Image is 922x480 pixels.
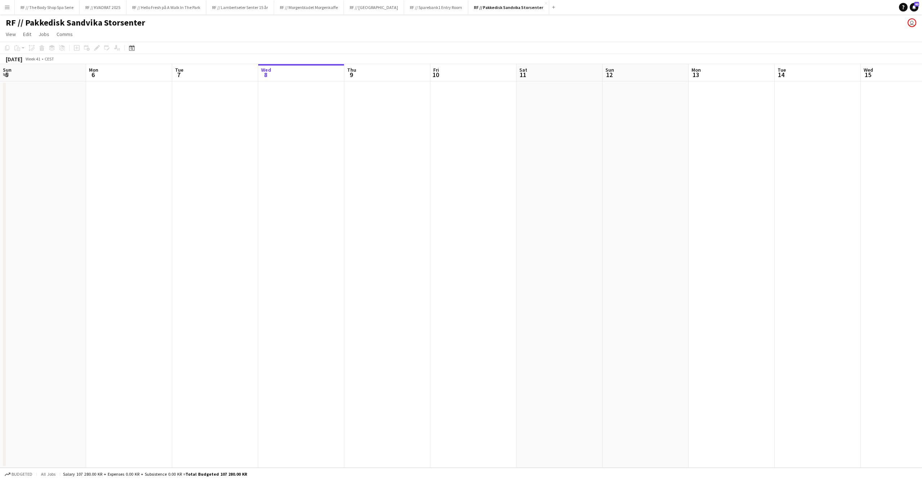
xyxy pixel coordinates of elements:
span: Mon [691,67,701,73]
span: 12 [604,71,614,79]
a: Jobs [36,30,52,39]
span: 13 [690,71,701,79]
span: Wed [261,67,271,73]
span: Budgeted [12,472,32,477]
span: Edit [23,31,31,37]
div: Salary 107 280.00 KR + Expenses 0.00 KR + Subsistence 0.00 KR = [63,471,247,477]
div: CEST [45,56,54,62]
span: 11 [518,71,527,79]
button: RF // Sparebank1 Entry Room [404,0,468,14]
span: Sun [3,67,12,73]
span: 10 [432,71,439,79]
span: Total Budgeted 107 280.00 KR [185,471,247,477]
span: Thu [347,67,356,73]
span: Tue [778,67,786,73]
button: RF // The Body Shop Spa Serie [15,0,80,14]
a: Edit [20,30,34,39]
span: Sat [519,67,527,73]
a: 40 [910,3,918,12]
span: 7 [174,71,183,79]
h1: RF // Pakkedisk Sandvika Storsenter [6,17,145,28]
span: 15 [863,71,873,79]
span: Fri [433,67,439,73]
button: RF // Pakkedisk Sandvika Storsenter [468,0,549,14]
button: RF // [GEOGRAPHIC_DATA] [344,0,404,14]
span: 6 [88,71,98,79]
app-user-avatar: Marit Holvik [908,18,916,27]
span: Jobs [39,31,49,37]
span: All jobs [40,471,57,477]
span: 14 [776,71,786,79]
span: 8 [260,71,271,79]
span: Tue [175,67,183,73]
span: Wed [864,67,873,73]
button: RF // KVADRAT 2025 [80,0,126,14]
span: Sun [605,67,614,73]
button: RF // Hello Fresh på A Walk In The Park [126,0,206,14]
span: 9 [346,71,356,79]
span: 5 [2,71,12,79]
span: View [6,31,16,37]
button: RF // Lambertseter Senter 15 år [206,0,274,14]
span: Mon [89,67,98,73]
span: 40 [914,2,919,6]
span: Comms [57,31,73,37]
a: Comms [54,30,76,39]
button: RF // Morgenbladet Morgenkaffe [274,0,344,14]
span: Week 41 [24,56,42,62]
a: View [3,30,19,39]
button: Budgeted [4,470,33,478]
div: [DATE] [6,55,22,63]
